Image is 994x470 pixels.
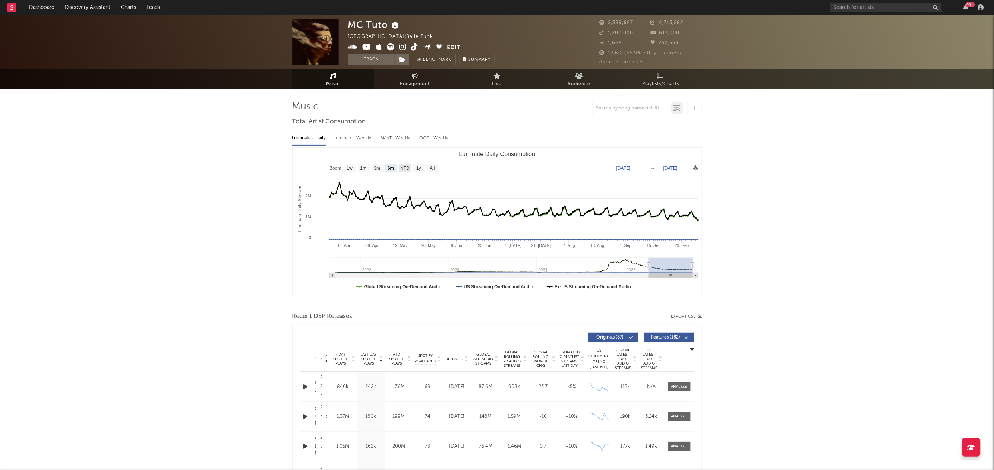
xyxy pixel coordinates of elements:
[415,413,441,420] div: 74
[675,243,689,248] text: 29. Sep
[326,403,327,430] div: [PERSON_NAME] dos [PERSON_NAME], [PERSON_NAME], [PERSON_NAME] [PERSON_NAME] Dos [PERSON_NAME], [P...
[600,31,634,35] span: 1,200,000
[292,69,374,89] a: Music
[456,69,538,89] a: Live
[502,413,527,420] div: 1.59M
[619,243,631,248] text: 1. Sep
[400,80,430,89] span: Engagement
[331,352,351,366] span: 7 Day Spotify Plays
[502,350,523,368] span: Global Rolling 7D Audio Streams
[473,413,498,420] div: 148M
[415,383,441,391] div: 69
[305,215,311,219] text: 1M
[531,443,556,450] div: 0.7
[359,352,379,366] span: Last Day Spotify Plays
[381,132,412,145] div: BMAT - Weekly
[473,383,498,391] div: 87.6M
[563,243,575,248] text: 4. Aug
[492,80,502,89] span: Live
[663,166,678,171] text: [DATE]
[568,80,590,89] span: Audience
[614,413,637,420] div: 190k
[388,166,394,171] text: 6m
[651,166,655,171] text: →
[445,383,470,391] div: [DATE]
[297,185,302,232] text: Luminate Daily Streams
[649,335,683,340] span: Features ( 182 )
[473,352,494,366] span: Global ATD Audio Streams
[647,243,661,248] text: 15. Sep
[359,443,383,450] div: 162k
[531,350,551,368] span: Global Rolling WoW % Chg
[331,443,355,450] div: 1.05M
[502,443,527,450] div: 1.46M
[315,435,317,457] a: A Danada Me Ligando
[531,243,551,248] text: 21. [DATE]
[640,413,663,420] div: 3.24k
[600,20,634,25] span: 2,389,667
[555,284,631,289] text: Ex-US Streaming On-Demand Audio
[420,132,449,145] div: OCC - Weekly
[293,148,702,297] svg: Luminate Daily Consumption
[305,194,311,198] text: 2M
[451,243,462,248] text: 9. Jun
[559,443,584,450] div: ~ 10 %
[644,333,694,342] button: Features(182)
[359,383,383,391] div: 242k
[478,243,491,248] text: 23. Jun
[387,443,411,450] div: 200M
[640,383,663,391] div: N/A
[331,413,355,420] div: 1.37M
[413,54,456,65] a: Benchmark
[447,43,460,53] button: Edit
[348,32,442,41] div: [GEOGRAPHIC_DATA] | Baile Funk
[400,166,409,171] text: YTD
[315,356,317,362] div: Name
[504,243,521,248] text: 7. [DATE]
[445,413,470,420] div: [DATE]
[559,413,584,420] div: ~ 10 %
[671,314,702,319] button: Export CSV
[393,243,408,248] text: 12. May
[830,3,942,12] input: Search for artists
[590,243,604,248] text: 18. Aug
[331,383,355,391] div: 840k
[292,117,366,126] span: Total Artist Consumption
[600,60,643,64] span: Jump Score: 73.8
[614,443,637,450] div: 177k
[374,166,380,171] text: 3m
[502,383,527,391] div: 908k
[430,166,435,171] text: All
[651,31,680,35] span: 617,000
[330,166,341,171] text: Zoom
[387,413,411,420] div: 199M
[315,380,317,394] a: Do Job
[620,69,702,89] a: Playlists/Charts
[337,243,350,248] text: 14. Apr
[640,443,663,450] div: 1.49k
[309,235,311,240] text: 0
[320,433,322,460] div: 2024 Love Funk
[600,51,682,55] span: 12,690,563 Monthly Listeners
[360,166,366,171] text: 1m
[588,333,638,342] button: Originals(87)
[588,348,610,370] div: US Streaming Trend (Last 60D)
[365,243,378,248] text: 28. Apr
[421,243,436,248] text: 26. May
[359,413,383,420] div: 180k
[326,80,340,89] span: Music
[416,166,421,171] text: 1y
[614,348,632,370] span: Global Latest Day Audio Streams
[423,55,452,64] span: Benchmark
[348,54,395,65] button: Track
[326,378,327,396] div: [PERSON_NAME] [PERSON_NAME]
[640,348,658,370] span: US Latest Day Audio Streams
[320,403,322,430] div: 2024 Mainstreet Records
[643,80,679,89] span: Playlists/Charts
[651,41,679,45] span: 250,553
[600,41,622,45] span: 1,668
[473,443,498,450] div: 75.4M
[445,443,470,450] div: [DATE]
